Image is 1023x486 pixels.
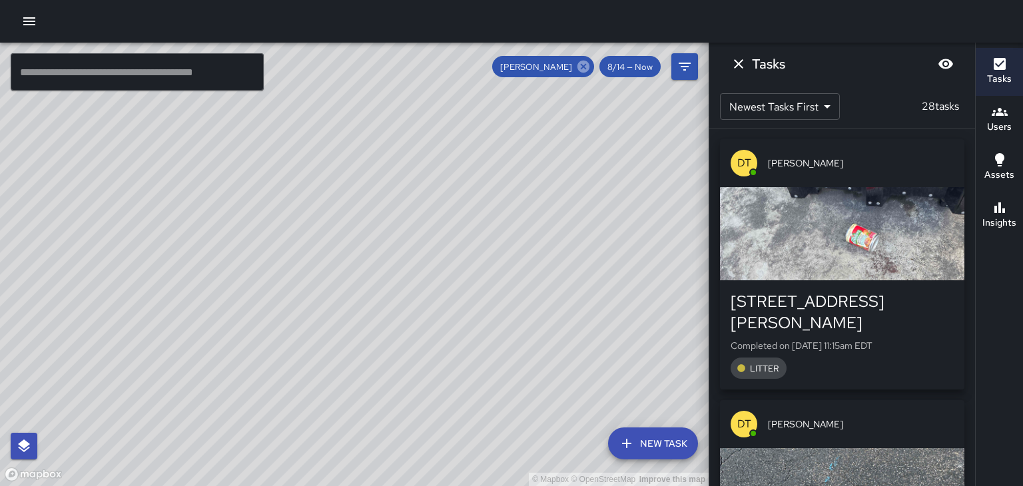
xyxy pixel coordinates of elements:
button: Assets [976,144,1023,192]
button: Blur [932,51,959,77]
span: 8/14 — Now [599,61,661,73]
div: Newest Tasks First [720,93,840,120]
p: 28 tasks [916,99,964,115]
div: [STREET_ADDRESS][PERSON_NAME] [731,291,954,334]
p: Completed on [DATE] 11:15am EDT [731,339,954,352]
button: Tasks [976,48,1023,96]
p: DT [737,155,751,171]
h6: Assets [984,168,1014,182]
button: Dismiss [725,51,752,77]
button: Filters [671,53,698,80]
h6: Tasks [752,53,785,75]
button: DT[PERSON_NAME][STREET_ADDRESS][PERSON_NAME]Completed on [DATE] 11:15am EDTLITTER [720,139,964,389]
p: DT [737,416,751,432]
h6: Users [987,120,1012,134]
button: Insights [976,192,1023,240]
h6: Insights [982,216,1016,230]
div: [PERSON_NAME] [492,56,594,77]
button: Users [976,96,1023,144]
span: LITTER [742,363,787,374]
span: [PERSON_NAME] [768,156,954,170]
button: New Task [608,427,698,459]
h6: Tasks [987,72,1012,87]
span: [PERSON_NAME] [768,417,954,431]
span: [PERSON_NAME] [492,61,580,73]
